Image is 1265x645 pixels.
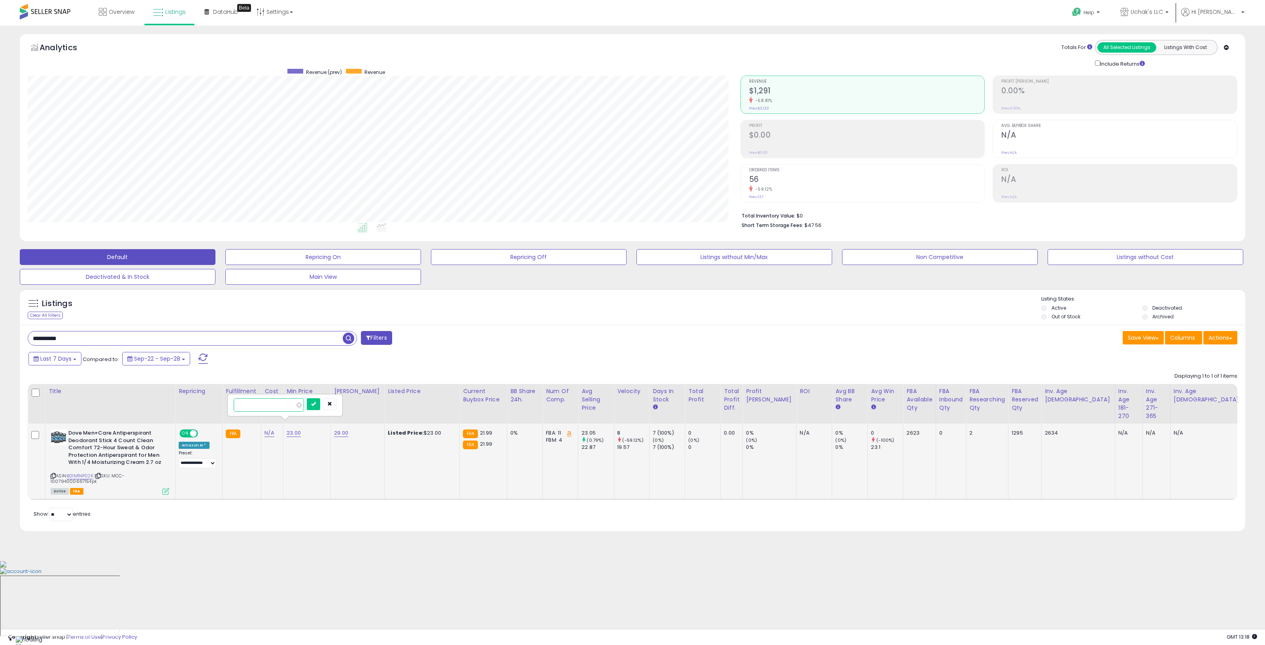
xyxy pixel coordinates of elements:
span: Show: entries [34,510,91,518]
div: Totals For [1061,44,1092,51]
span: Uchak's LLC [1131,8,1163,16]
div: FBA: 11 [546,429,572,437]
div: Current Buybox Price [463,387,504,404]
div: N/A [1146,429,1164,437]
div: Min Price [287,387,327,395]
div: Inv. Age [DEMOGRAPHIC_DATA] [1045,387,1112,404]
small: Prev: 137 [749,195,763,199]
small: FBA [463,441,478,449]
span: Sep-22 - Sep-28 [134,355,180,363]
div: Inv. Age 271-365 [1146,387,1167,420]
span: DataHub [213,8,238,16]
div: [PERSON_NAME] [334,387,381,395]
span: FBA [70,488,83,495]
button: Filters [361,331,392,345]
span: $47.56 [804,221,821,229]
div: Inv. Age [DEMOGRAPHIC_DATA]-180 [1174,387,1253,404]
div: Fulfillment [226,387,258,395]
b: Listed Price: [388,429,424,437]
div: Include Returns [1089,59,1154,68]
h5: Analytics [40,42,93,55]
small: (-59.12%) [622,437,643,443]
div: 0% [746,429,796,437]
div: Listed Price [388,387,456,395]
div: Avg BB Share [835,387,864,404]
div: 1295 [1012,429,1035,437]
div: Profit [PERSON_NAME] [746,387,793,404]
small: (0.79%) [587,437,604,443]
div: N/A [1174,429,1250,437]
div: Avg Selling Price [582,387,610,412]
small: Days In Stock. [653,404,657,411]
div: N/A [1118,429,1137,437]
span: Overview [109,8,134,16]
h2: N/A [1001,131,1237,141]
span: Help [1084,9,1094,16]
div: Inv. Age 181-270 [1118,387,1139,420]
button: Listings without Cost [1048,249,1243,265]
div: 23.05 [582,429,614,437]
span: Last 7 Days [40,355,72,363]
a: N/A [264,429,274,437]
span: 21.99 [480,440,493,448]
button: Columns [1165,331,1202,344]
span: 21.99 [480,429,493,437]
span: Profit [749,124,985,128]
small: Prev: $0.00 [749,150,768,155]
div: 2634 [1045,429,1109,437]
button: Deactivated & In Stock [20,269,215,285]
div: Total Profit [688,387,717,404]
div: Velocity [617,387,646,395]
button: Listings without Min/Max [636,249,832,265]
div: N/A [800,429,826,437]
label: Out of Stock [1052,313,1080,320]
button: Sep-22 - Sep-28 [122,352,190,365]
label: Deactivated [1152,305,1182,311]
div: 0% [746,444,796,451]
div: 0 [688,444,720,451]
h2: $1,291 [749,86,985,97]
small: Prev: N/A [1001,195,1017,199]
small: Prev: $3,133 [749,106,769,111]
div: 2 [969,429,1002,437]
small: Avg BB Share. [835,404,840,411]
small: (0%) [835,437,846,443]
div: 7 (100%) [653,429,685,437]
div: 0 [688,429,720,437]
a: Hi [PERSON_NAME] [1181,8,1244,26]
div: Days In Stock [653,387,682,404]
i: Get Help [1072,7,1082,17]
span: | SKU: MCC-100794000667154pk [51,473,125,484]
button: Save View [1123,331,1164,344]
small: FBA [463,429,478,438]
button: All Selected Listings [1097,42,1156,53]
label: Active [1052,305,1066,311]
div: 19.57 [617,444,649,451]
div: FBA Reserved Qty [1012,387,1038,412]
li: $0 [742,210,1232,220]
h2: 56 [749,175,985,185]
button: Non Competitive [842,249,1038,265]
span: Avg. Buybox Share [1001,124,1237,128]
a: Help [1066,1,1108,26]
small: (-100%) [876,437,895,443]
span: Ordered Items [749,168,985,172]
div: 0 [939,429,960,437]
span: Hi [PERSON_NAME] [1191,8,1239,16]
div: Preset: [179,450,216,468]
span: ON [180,430,190,437]
img: 61xSJvjGmIL._SL40_.jpg [51,429,66,445]
span: All listings currently available for purchase on Amazon [51,488,69,495]
div: ASIN: [51,429,169,494]
a: B01M1NP02K [67,473,93,479]
div: 23.1 [871,444,903,451]
div: FBA Researching Qty [969,387,1005,412]
b: Total Inventory Value: [742,212,795,219]
h2: 0.00% [1001,86,1237,97]
h2: N/A [1001,175,1237,185]
div: 0% [510,429,536,437]
small: (0%) [746,437,757,443]
small: -58.81% [753,98,772,104]
div: 22.87 [582,444,614,451]
div: 0% [835,444,867,451]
